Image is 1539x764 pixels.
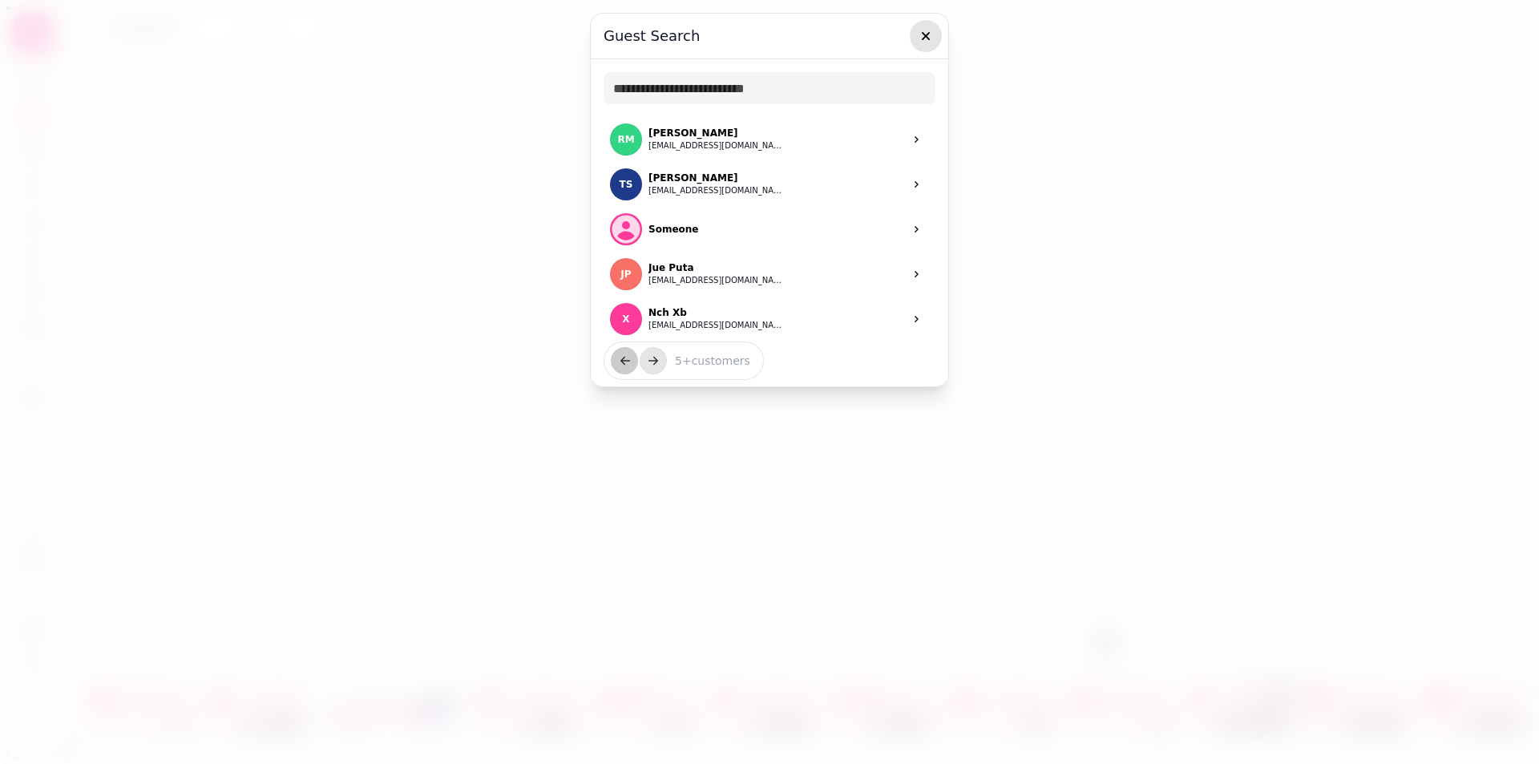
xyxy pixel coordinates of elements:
a: Someone [604,207,935,252]
button: [EMAIL_ADDRESS][DOMAIN_NAME] [648,319,785,332]
p: [PERSON_NAME] [648,127,785,139]
span: X [622,313,629,325]
button: [EMAIL_ADDRESS][DOMAIN_NAME] [648,139,785,152]
p: Someone [648,223,698,236]
span: TS [620,179,633,190]
p: [PERSON_NAME] [648,172,785,184]
a: XXNch Xb[EMAIL_ADDRESS][DOMAIN_NAME] [604,297,935,342]
h3: Guest Search [604,26,935,46]
p: Jue Puta [648,261,785,274]
a: J PJPJue Puta[EMAIL_ADDRESS][DOMAIN_NAME] [604,252,935,297]
span: RM [617,134,634,145]
a: T STS[PERSON_NAME][EMAIL_ADDRESS][DOMAIN_NAME] [604,162,935,207]
a: R MRM[PERSON_NAME][EMAIL_ADDRESS][DOMAIN_NAME] [604,117,935,162]
button: next [640,347,667,374]
p: 5 + customers [662,353,750,369]
button: [EMAIL_ADDRESS][DOMAIN_NAME] [648,184,785,197]
button: back [611,347,638,374]
p: Nch Xb [648,306,785,319]
span: JP [620,269,631,280]
button: [EMAIL_ADDRESS][DOMAIN_NAME] [648,274,785,287]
